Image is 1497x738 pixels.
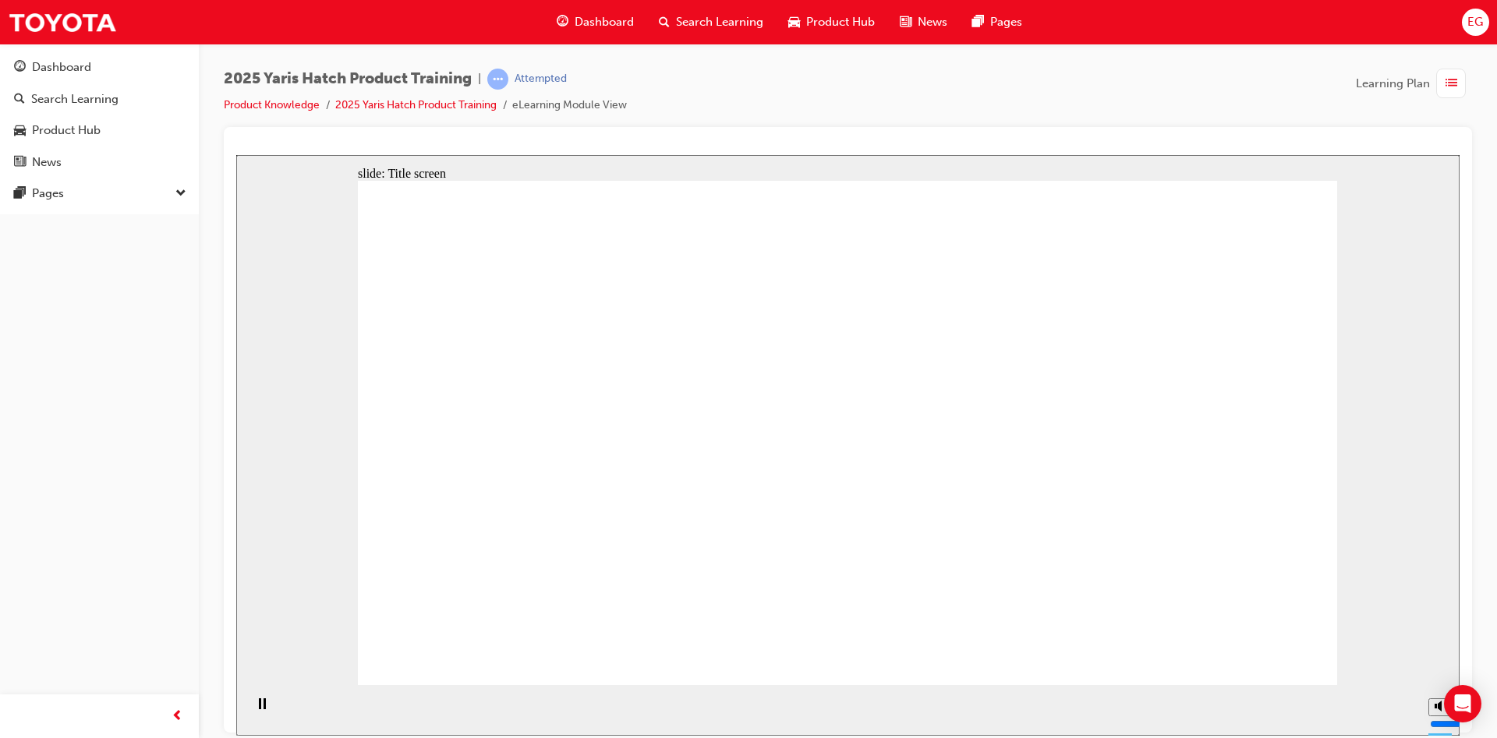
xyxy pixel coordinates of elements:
div: Product Hub [32,122,101,139]
span: guage-icon [14,61,26,75]
input: volume [1194,563,1294,575]
img: Trak [8,5,117,40]
span: | [478,70,481,88]
div: Dashboard [32,58,91,76]
span: Product Hub [806,13,875,31]
div: misc controls [1184,530,1216,581]
span: Pages [990,13,1022,31]
button: Mute (Ctrl+Alt+M) [1192,543,1217,561]
button: Pause (Ctrl+Alt+P) [8,542,34,569]
span: search-icon [14,93,25,107]
div: Pages [32,185,64,203]
span: Search Learning [676,13,763,31]
div: News [32,154,62,171]
span: Learning Plan [1356,75,1430,93]
span: News [918,13,947,31]
span: guage-icon [557,12,568,32]
div: Search Learning [31,90,119,108]
button: EG [1462,9,1489,36]
span: search-icon [659,12,670,32]
a: car-iconProduct Hub [776,6,887,38]
button: Pages [6,179,193,208]
a: Product Knowledge [224,98,320,111]
button: Learning Plan [1356,69,1472,98]
span: car-icon [788,12,800,32]
li: eLearning Module View [512,97,627,115]
span: car-icon [14,124,26,138]
span: list-icon [1446,74,1457,94]
span: news-icon [900,12,911,32]
a: Product Hub [6,116,193,145]
span: pages-icon [14,187,26,201]
a: news-iconNews [887,6,960,38]
a: Search Learning [6,85,193,114]
a: pages-iconPages [960,6,1035,38]
a: News [6,148,193,177]
div: playback controls [8,530,34,581]
span: learningRecordVerb_ATTEMPT-icon [487,69,508,90]
span: down-icon [175,184,186,204]
div: Attempted [515,72,567,87]
span: prev-icon [172,707,183,726]
a: search-iconSearch Learning [646,6,776,38]
a: 2025 Yaris Hatch Product Training [335,98,497,111]
button: DashboardSearch LearningProduct HubNews [6,50,193,179]
div: Open Intercom Messenger [1444,685,1481,722]
span: Dashboard [575,13,634,31]
span: news-icon [14,156,26,170]
a: Dashboard [6,53,193,82]
span: EG [1467,13,1483,31]
span: pages-icon [972,12,984,32]
span: 2025 Yaris Hatch Product Training [224,70,472,88]
a: guage-iconDashboard [544,6,646,38]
